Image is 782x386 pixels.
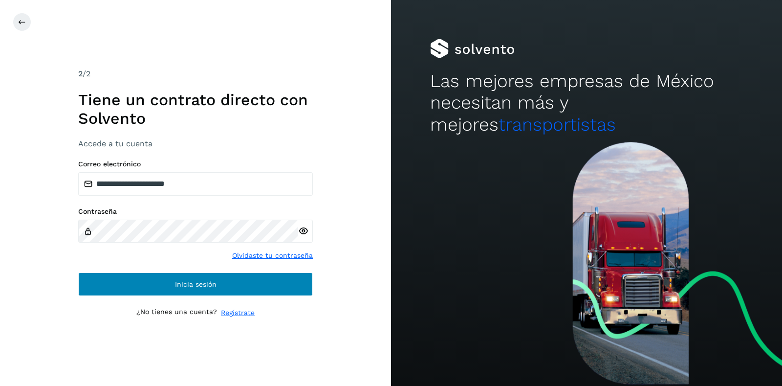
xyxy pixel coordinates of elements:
[78,68,313,80] div: /2
[78,160,313,168] label: Correo electrónico
[136,308,217,318] p: ¿No tienes una cuenta?
[499,114,616,135] span: transportistas
[221,308,255,318] a: Regístrate
[78,272,313,296] button: Inicia sesión
[78,69,83,78] span: 2
[430,70,743,136] h2: Las mejores empresas de México necesitan más y mejores
[175,281,217,288] span: Inicia sesión
[78,139,313,148] h3: Accede a tu cuenta
[78,207,313,216] label: Contraseña
[78,91,313,128] h1: Tiene un contrato directo con Solvento
[232,250,313,261] a: Olvidaste tu contraseña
